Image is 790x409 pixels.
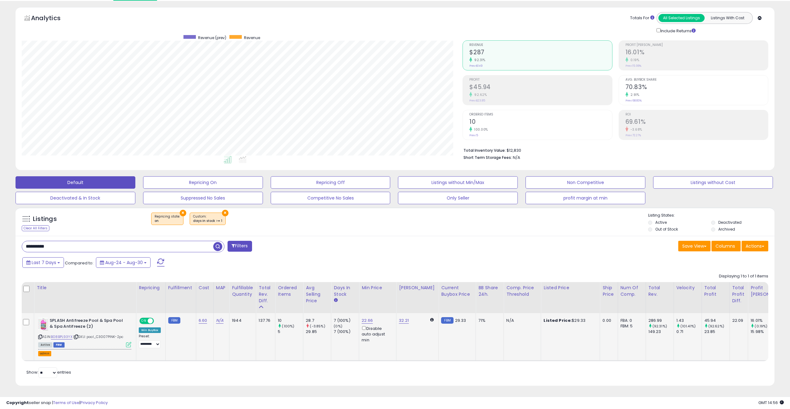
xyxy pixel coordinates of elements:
[271,192,390,204] button: Competitive No Sales
[625,49,768,57] h2: 16.01%
[463,155,512,160] b: Short Term Storage Fees:
[139,334,161,348] div: Preset:
[22,225,49,231] div: Clear All Filters
[334,318,359,323] div: 7 (100%)
[105,259,143,266] span: Aug-24 - Aug-30
[751,329,790,335] div: 15.98%
[652,27,703,34] div: Include Returns
[50,318,125,331] b: SPLASH Antifreeze Pool & Spa Pool & Spa Antifreeze (2)
[259,318,270,323] div: 137.76
[282,324,294,329] small: (100%)
[33,215,57,223] h5: Listings
[180,210,186,216] button: ×
[26,369,71,375] span: Show: entries
[232,318,251,323] div: 1944
[362,285,394,291] div: Min Price
[625,83,768,92] h2: 70.83%
[478,285,501,298] div: BB Share 24h.
[38,318,131,347] div: ASIN:
[655,227,678,232] label: Out of Stock
[648,318,674,323] div: 286.99
[143,176,263,189] button: Repricing On
[625,64,641,68] small: Prev: 15.98%
[680,324,696,329] small: (101.41%)
[199,317,207,324] a: 6.60
[648,329,674,335] div: 149.23
[603,285,615,298] div: Ship Price
[469,78,612,82] span: Profit
[676,329,702,335] div: 0.71
[53,400,79,406] a: Terms of Use
[732,318,743,323] div: 22.09
[306,318,331,323] div: 28.7
[199,285,211,291] div: Cost
[603,318,613,323] div: 0.00
[621,318,641,323] div: FBA: 0
[334,329,359,335] div: 7 (100%)
[398,176,518,189] button: Listings without Min/Max
[38,342,52,348] span: All listings currently available for purchase on Amazon
[658,14,705,22] button: All Selected Listings
[506,285,538,298] div: Comp. Price Threshold
[398,192,518,204] button: Only Seller
[153,318,163,324] span: OFF
[472,92,487,97] small: 92.62%
[278,329,303,335] div: 5
[469,83,612,92] h2: $45.94
[625,118,768,127] h2: 69.61%
[362,325,391,343] div: Disable auto adjust min
[65,260,93,266] span: Compared to:
[718,227,735,232] label: Archived
[463,148,506,153] b: Total Inventory Value:
[472,58,485,62] small: 92.31%
[751,285,788,298] div: Profit [PERSON_NAME]
[73,334,123,339] span: | SKU: pool_C3007PINK-2pc
[6,400,108,406] div: seller snap | |
[469,99,485,102] small: Prev: $23.85
[16,192,135,204] button: Deactivated & In Stock
[16,176,135,189] button: Default
[222,210,228,216] button: ×
[399,285,436,291] div: [PERSON_NAME]
[630,15,654,21] div: Totals For
[506,318,536,323] div: N/A
[655,220,667,225] label: Active
[232,285,253,298] div: Fulfillable Quantity
[244,35,260,40] span: Revenue
[38,351,51,356] button: admin
[625,113,768,116] span: ROI
[96,257,151,268] button: Aug-24 - Aug-30
[469,64,483,68] small: Prev: $149
[544,317,572,323] b: Listed Price:
[155,219,180,223] div: on
[334,285,356,298] div: Days In Stock
[621,285,643,298] div: Num of Comp.
[469,118,612,127] h2: 10
[168,285,193,291] div: Fulfillment
[399,317,409,324] a: 32.21
[469,133,478,137] small: Prev: 5
[719,273,768,279] div: Displaying 1 to 1 of 1 items
[38,318,48,330] img: 418ko4K2mtL._SL40_.jpg
[716,243,735,249] span: Columns
[628,92,639,97] small: 2.91%
[628,127,642,132] small: -3.68%
[139,285,163,291] div: Repricing
[469,43,612,47] span: Revenue
[278,285,300,298] div: Ordered Items
[621,323,641,329] div: FBM: 5
[625,133,641,137] small: Prev: 72.27%
[216,285,227,291] div: MAP
[193,219,222,223] div: days in stock >= 1
[259,285,273,304] div: Total Rev. Diff.
[704,329,729,335] div: 23.85
[676,318,702,323] div: 1.43
[704,285,727,298] div: Total Profit
[648,285,671,298] div: Total Rev.
[469,49,612,57] h2: $287
[648,213,774,218] p: Listing States:
[526,192,645,204] button: profit margin at min
[711,241,741,251] button: Columns
[310,324,325,329] small: (-3.85%)
[80,400,108,406] a: Privacy Policy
